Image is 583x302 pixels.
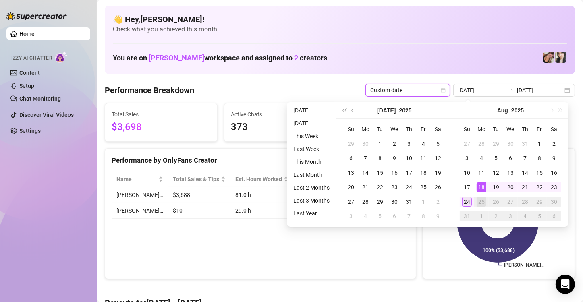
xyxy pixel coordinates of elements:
td: 2025-08-28 [518,194,532,209]
td: 2025-08-30 [547,194,561,209]
div: 28 [477,139,486,149]
div: 30 [549,197,559,207]
td: 2025-07-29 [489,137,503,151]
th: We [387,122,402,137]
div: 31 [404,197,414,207]
td: 2025-08-14 [518,165,532,180]
div: 6 [346,153,356,163]
div: 19 [491,182,501,192]
td: $10 [168,203,230,219]
div: 17 [404,168,414,178]
input: Start date [458,86,504,95]
td: 2025-07-02 [387,137,402,151]
div: 4 [361,211,370,221]
td: 2025-06-29 [344,137,358,151]
div: 29 [375,197,385,207]
th: Mo [474,122,489,137]
input: End date [517,86,563,95]
div: 4 [520,211,530,221]
li: [DATE] [290,105,333,115]
div: 16 [549,168,559,178]
button: Choose a month [497,102,508,118]
div: 9 [390,153,399,163]
td: 2025-08-21 [518,180,532,194]
div: 25 [477,197,486,207]
div: 15 [535,168,544,178]
div: 18 [419,168,428,178]
td: 2025-07-18 [416,165,431,180]
div: 8 [419,211,428,221]
li: Last Year [290,209,333,218]
td: 2025-07-17 [402,165,416,180]
td: 2025-08-29 [532,194,547,209]
th: Th [402,122,416,137]
td: 2025-07-08 [373,151,387,165]
div: 27 [506,197,515,207]
td: 2025-07-15 [373,165,387,180]
td: 2025-09-03 [503,209,518,223]
div: 14 [520,168,530,178]
a: Chat Monitoring [19,95,61,102]
td: 2025-08-13 [503,165,518,180]
td: 2025-08-07 [402,209,416,223]
img: AI Chatter [55,51,68,63]
td: 2025-08-08 [532,151,547,165]
div: 22 [375,182,385,192]
th: Tu [489,122,503,137]
button: Choose a month [377,102,396,118]
div: 18 [477,182,486,192]
div: 24 [462,197,472,207]
span: swap-right [507,87,514,93]
div: 15 [375,168,385,178]
td: 29.0 h [230,203,293,219]
div: 7 [520,153,530,163]
span: [PERSON_NAME] [149,54,204,62]
div: 13 [346,168,356,178]
td: $3,688 [168,187,230,203]
td: 2025-08-23 [547,180,561,194]
td: 2025-08-04 [474,151,489,165]
div: 7 [361,153,370,163]
div: 9 [433,211,443,221]
td: 2025-07-10 [402,151,416,165]
td: 2025-08-19 [489,180,503,194]
td: 2025-07-05 [431,137,445,151]
td: 2025-07-01 [373,137,387,151]
div: 27 [346,197,356,207]
div: 24 [404,182,414,192]
h1: You are on workspace and assigned to creators [113,54,327,62]
div: 6 [549,211,559,221]
td: 2025-07-03 [402,137,416,151]
td: 2025-08-10 [460,165,474,180]
div: Est. Hours Worked [235,175,282,184]
a: Home [19,31,35,37]
td: 2025-07-13 [344,165,358,180]
td: 2025-08-20 [503,180,518,194]
td: 2025-07-14 [358,165,373,180]
div: 10 [404,153,414,163]
div: 3 [346,211,356,221]
button: Last year (Control + left) [340,102,349,118]
td: 2025-09-05 [532,209,547,223]
th: Sa [547,122,561,137]
td: 2025-09-01 [474,209,489,223]
span: calendar [441,88,446,93]
td: 2025-08-03 [344,209,358,223]
div: 5 [375,211,385,221]
div: 3 [506,211,515,221]
td: 2025-07-28 [474,137,489,151]
div: 3 [462,153,472,163]
div: 10 [462,168,472,178]
td: 2025-08-03 [460,151,474,165]
td: 2025-08-22 [532,180,547,194]
div: 26 [433,182,443,192]
td: 2025-07-31 [518,137,532,151]
td: 2025-07-12 [431,151,445,165]
h4: 👋 Hey, [PERSON_NAME] ! [113,14,567,25]
text: [PERSON_NAME]… [504,263,544,268]
th: Tu [373,122,387,137]
div: 26 [491,197,501,207]
td: 2025-07-23 [387,180,402,194]
td: 2025-07-28 [358,194,373,209]
div: 12 [433,153,443,163]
